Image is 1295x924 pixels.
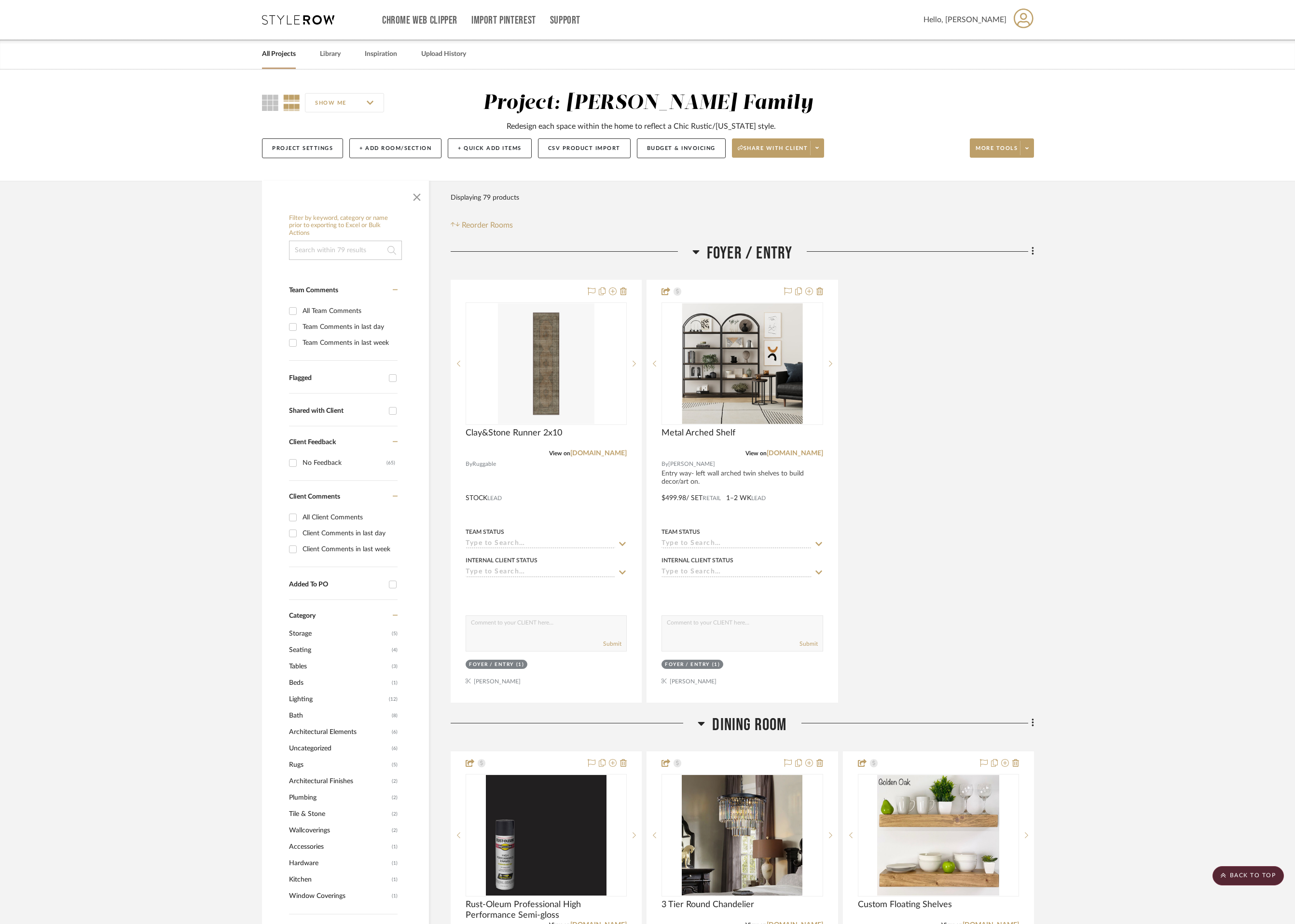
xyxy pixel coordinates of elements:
[661,460,668,469] span: By
[682,303,802,424] img: Metal Arched Shelf
[392,806,398,822] span: (2)
[471,16,536,25] a: Import Pinterest
[668,460,715,469] span: [PERSON_NAME]
[661,568,811,577] input: Type to Search…
[466,556,537,565] div: Internal Client Status
[738,145,808,159] span: Share with client
[451,219,513,231] button: Reorder Rooms
[392,856,398,871] span: (1)
[392,757,398,773] span: (5)
[407,186,427,205] button: Close
[392,626,398,641] span: (5)
[682,775,802,896] img: 3 Tier Round Chandelier
[661,556,733,565] div: Internal Client Status
[289,806,389,822] span: Tile & Stone
[392,774,398,789] span: (2)
[392,888,398,904] span: (1)
[662,303,822,424] div: 0
[289,407,384,415] div: Shared with Client
[303,510,395,525] div: All Client Comments
[392,708,398,723] span: (8)
[392,872,398,887] span: (1)
[392,675,398,691] span: (1)
[466,460,472,469] span: By
[289,581,384,589] div: Added To PO
[732,138,825,158] button: Share with client
[799,639,818,648] button: Submit
[466,540,615,549] input: Type to Search…
[365,48,397,61] a: Inspiration
[498,303,594,424] img: Clay&Stone Runner 2x10
[392,724,398,740] span: (6)
[665,661,710,668] div: Foyer / Entry
[289,757,389,773] span: Rugs
[289,839,389,855] span: Accessories
[661,899,754,910] span: 3 Tier Round Chandelier
[392,741,398,756] span: (6)
[303,303,395,319] div: All Team Comments
[637,138,726,158] button: Budget & Invoicing
[516,661,524,668] div: (1)
[289,642,389,658] span: Seating
[289,493,340,500] span: Client Comments
[712,715,786,735] span: Dining Room
[289,888,389,904] span: Window Coverings
[289,822,389,839] span: Wallcoverings
[289,439,336,446] span: Client Feedback
[976,145,1018,159] span: More tools
[289,773,389,789] span: Architectural Finishes
[462,219,513,231] span: Reorder Rooms
[289,241,402,260] input: Search within 79 results
[483,93,813,113] div: Project: [PERSON_NAME] Family
[386,455,395,471] div: (65)
[392,823,398,838] span: (2)
[289,691,386,707] span: Lighting
[289,855,389,871] span: Hardware
[712,661,720,668] div: (1)
[507,121,776,132] div: Redesign each space within the home to reflect a Chic Rustic/[US_STATE] style.
[392,659,398,674] span: (3)
[303,319,395,335] div: Team Comments in last day
[382,16,457,25] a: Chrome Web Clipper
[549,450,570,456] span: View on
[303,526,395,541] div: Client Comments in last day
[421,48,466,61] a: Upload History
[538,138,631,158] button: CSV Product Import
[448,138,532,158] button: + Quick Add Items
[289,707,389,724] span: Bath
[392,839,398,855] span: (1)
[469,661,514,668] div: Foyer / Entry
[289,215,402,237] h6: Filter by keyword, category or name prior to exporting to Excel or Bulk Actions
[303,455,386,471] div: No Feedback
[289,287,338,294] span: Team Comments
[661,528,700,536] div: Team Status
[466,899,627,921] span: Rust-Oleum Professional High Performance Semi-gloss
[392,642,398,658] span: (4)
[289,675,389,691] span: Beds
[349,138,441,158] button: + Add Room/Section
[745,450,767,456] span: View on
[289,374,384,382] div: Flagged
[486,775,606,896] img: Rust-Oleum Professional High Performance Semi-gloss
[289,871,389,888] span: Kitchen
[389,692,398,707] span: (12)
[707,243,793,264] span: Foyer / Entry
[289,724,389,740] span: Architectural Elements
[858,899,952,910] span: Custom Floating Shelves
[661,428,735,438] span: Metal Arched Shelf
[303,335,395,351] div: Team Comments in last week
[289,625,389,642] span: Storage
[289,658,389,675] span: Tables
[262,138,343,158] button: Project Settings
[1212,866,1284,885] scroll-to-top-button: BACK TO TOP
[262,48,296,61] a: All Projects
[466,528,504,536] div: Team Status
[603,639,621,648] button: Submit
[970,138,1034,158] button: More tools
[923,14,1006,26] span: Hello, [PERSON_NAME]
[472,460,496,469] span: Ruggable
[289,789,389,806] span: Plumbing
[289,740,389,757] span: Uncategorized
[320,48,341,61] a: Library
[289,612,316,620] span: Category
